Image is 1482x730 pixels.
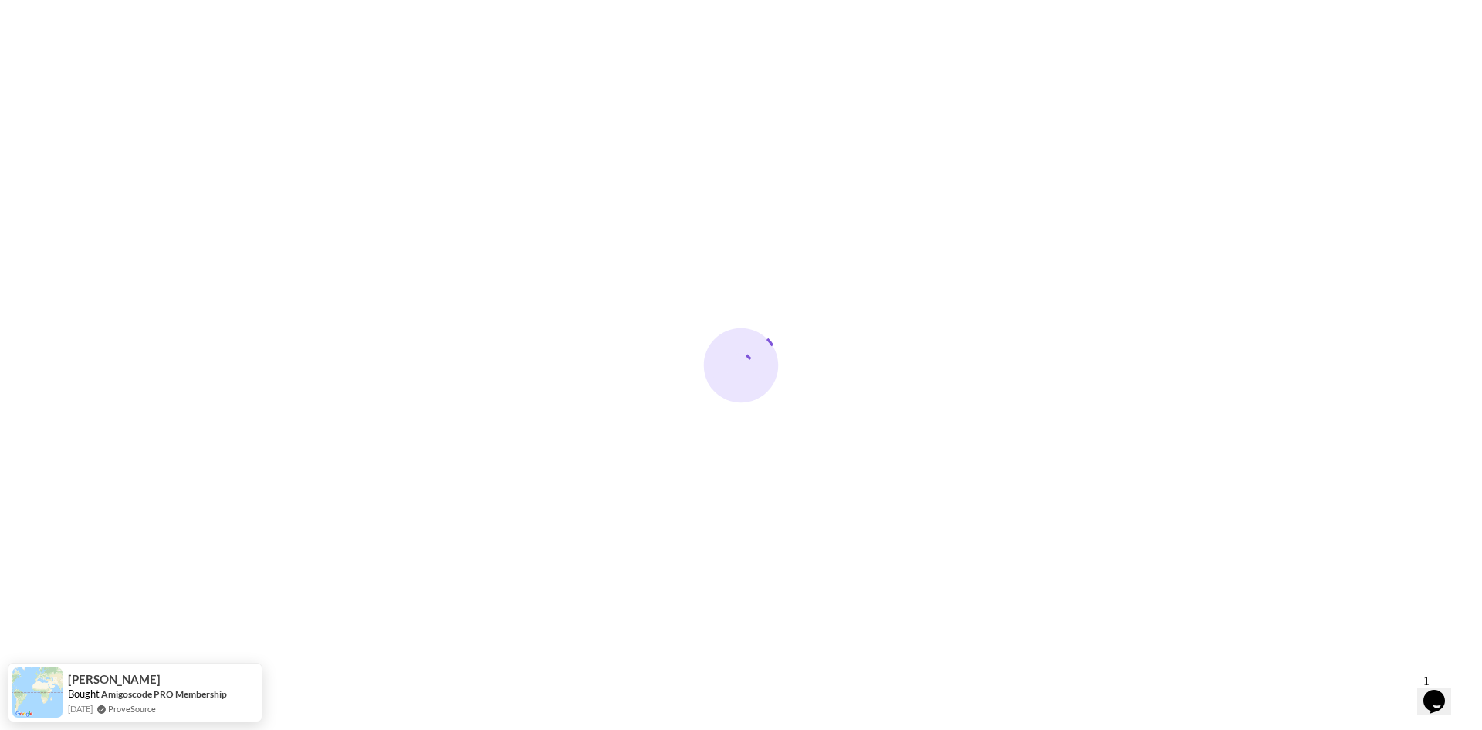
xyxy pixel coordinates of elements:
span: [DATE] [68,702,93,715]
a: ProveSource [108,702,156,715]
img: provesource social proof notification image [12,667,63,718]
iframe: chat widget [1417,668,1467,715]
span: [PERSON_NAME] [68,673,161,686]
span: Bought [68,688,100,700]
a: Amigoscode PRO Membership [101,688,227,700]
